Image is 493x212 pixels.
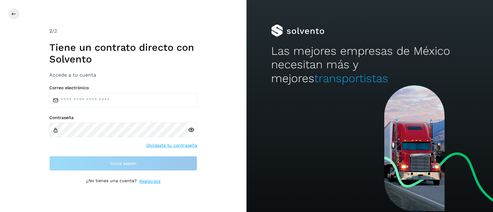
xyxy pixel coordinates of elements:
span: transportistas [314,72,388,85]
span: 2 [49,28,52,34]
div: /2 [49,27,197,35]
h3: Accede a tu cuenta [49,72,197,78]
label: Correo electrónico [49,85,197,90]
a: Olvidaste tu contraseña [146,142,197,149]
label: Contraseña [49,115,197,120]
p: ¿No tienes una cuenta? [86,178,137,185]
h1: Tiene un contrato directo con Solvento [49,42,197,65]
span: Inicia sesión [110,161,136,166]
button: Inicia sesión [49,156,197,171]
a: Regístrate [139,178,161,185]
h2: Las mejores empresas de México necesitan más y mejores [271,44,468,85]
